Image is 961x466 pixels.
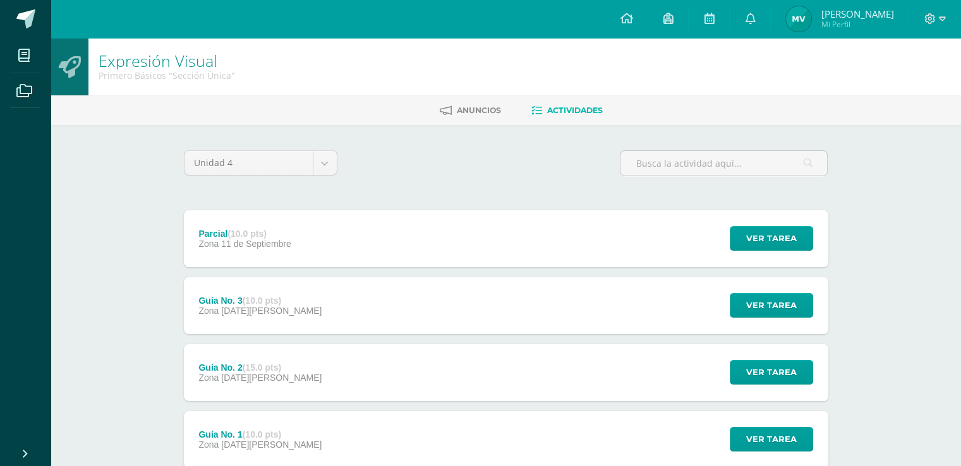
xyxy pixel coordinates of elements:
span: Mi Perfil [821,19,893,30]
span: [DATE][PERSON_NAME] [221,373,322,383]
span: Zona [198,439,219,450]
button: Ver tarea [730,293,813,318]
strong: (10.0 pts) [227,229,266,239]
strong: (10.0 pts) [243,429,281,439]
input: Busca la actividad aquí... [620,151,827,176]
span: [DATE][PERSON_NAME] [221,439,322,450]
span: Ver tarea [746,361,797,384]
span: Zona [198,373,219,383]
span: Zona [198,306,219,316]
div: Guía No. 3 [198,296,322,306]
button: Ver tarea [730,226,813,251]
strong: (15.0 pts) [243,362,281,373]
span: 11 de Septiembre [221,239,291,249]
a: Unidad 4 [184,151,337,175]
a: Expresión Visual [99,50,217,71]
div: Primero Básicos 'Sección Única' [99,69,235,81]
strong: (10.0 pts) [243,296,281,306]
h1: Expresión Visual [99,52,235,69]
div: Guía No. 1 [198,429,322,439]
a: Actividades [531,100,603,121]
img: 0b514a20165625fd43b36184e936cf1f.png [786,6,811,32]
span: Ver tarea [746,294,797,317]
button: Ver tarea [730,360,813,385]
div: Parcial [198,229,291,239]
button: Ver tarea [730,427,813,451]
span: Ver tarea [746,427,797,451]
span: Unidad 4 [194,151,303,175]
span: Zona [198,239,219,249]
a: Anuncios [440,100,501,121]
span: Actividades [547,105,603,115]
span: [PERSON_NAME] [821,8,893,20]
span: [DATE][PERSON_NAME] [221,306,322,316]
div: Guía No. 2 [198,362,322,373]
span: Ver tarea [746,227,797,250]
span: Anuncios [457,105,501,115]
